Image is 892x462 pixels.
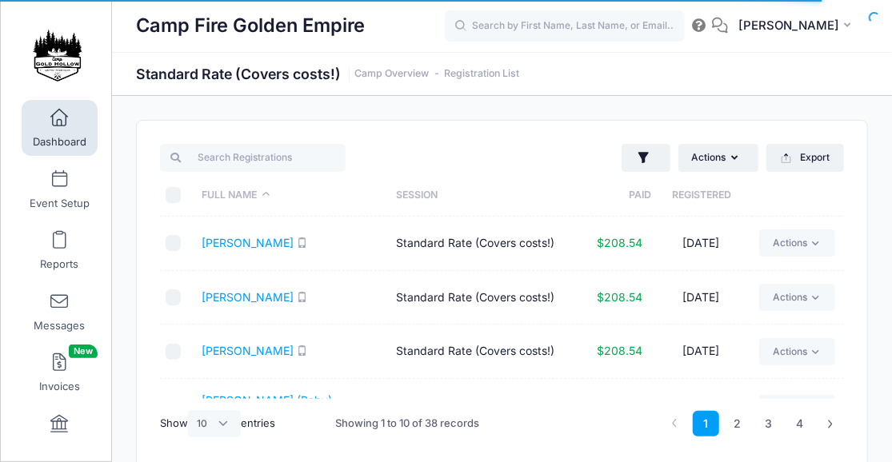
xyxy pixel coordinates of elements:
[22,222,98,278] a: Reports
[650,217,751,271] td: [DATE]
[650,379,751,439] td: [DATE]
[39,380,80,394] span: Invoices
[759,284,835,311] a: Actions
[650,325,751,379] td: [DATE]
[597,236,642,249] span: $208.54
[1,17,113,93] a: Camp Fire Golden Empire
[202,344,294,357] a: [PERSON_NAME]
[728,8,868,45] button: [PERSON_NAME]
[445,10,685,42] input: Search by First Name, Last Name, or Email...
[678,144,758,171] button: Actions
[755,411,782,437] a: 3
[136,66,519,82] h1: Standard Rate (Covers costs!)
[22,406,98,462] a: Financials
[444,68,519,80] a: Registration List
[69,345,98,358] span: New
[693,411,719,437] a: 1
[160,144,345,171] input: Search Registrations
[297,237,307,248] i: SMS enabled
[389,271,583,325] td: Standard Rate (Covers costs!)
[597,344,642,357] span: $208.54
[651,174,752,217] th: Registered: activate to sort column ascending
[786,411,813,437] a: 4
[724,411,750,437] a: 2
[40,258,78,272] span: Reports
[27,25,87,85] img: Camp Fire Golden Empire
[22,161,98,217] a: Event Setup
[759,229,835,257] a: Actions
[389,379,583,439] td: Standard Rate (Covers costs!)
[136,8,365,45] h1: Camp Fire Golden Empire
[583,174,651,217] th: Paid: activate to sort column ascending
[202,393,335,424] a: [PERSON_NAME] (Baby), [PERSON_NAME]
[160,410,275,437] label: Show entries
[759,395,835,422] a: Actions
[335,405,479,442] div: Showing 1 to 10 of 38 records
[597,290,642,304] span: $208.54
[354,68,429,80] a: Camp Overview
[759,338,835,365] a: Actions
[34,319,85,333] span: Messages
[202,236,294,249] a: [PERSON_NAME]
[33,136,86,149] span: Dashboard
[650,271,751,325] td: [DATE]
[766,144,844,171] button: Export
[194,174,389,217] th: Full Name: activate to sort column descending
[297,345,307,356] i: SMS enabled
[389,174,583,217] th: Session: activate to sort column ascending
[22,284,98,340] a: Messages
[202,290,294,304] a: [PERSON_NAME]
[297,292,307,302] i: SMS enabled
[389,325,583,379] td: Standard Rate (Covers costs!)
[22,345,98,400] a: InvoicesNew
[389,217,583,271] td: Standard Rate (Covers costs!)
[30,197,90,210] span: Event Setup
[738,17,839,34] span: [PERSON_NAME]
[188,410,241,437] select: Showentries
[22,100,98,156] a: Dashboard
